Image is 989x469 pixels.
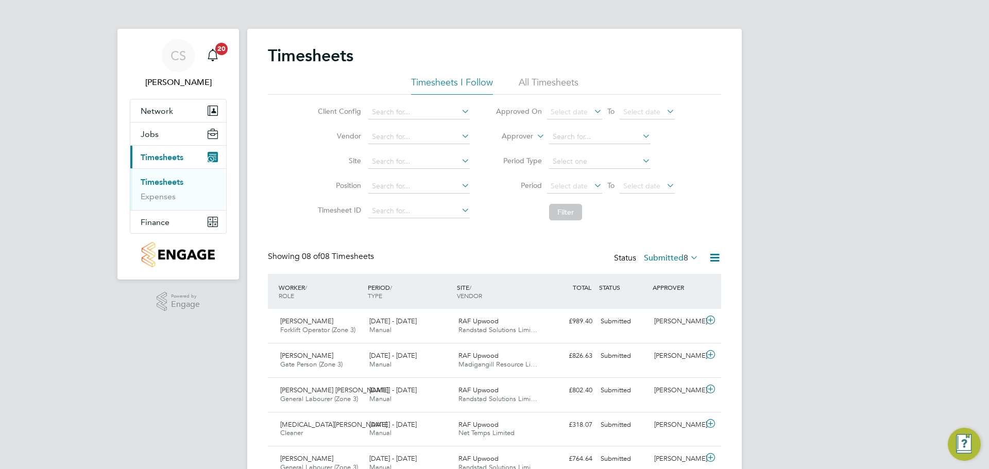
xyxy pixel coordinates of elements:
label: Timesheet ID [315,205,361,215]
label: Vendor [315,131,361,141]
div: Status [614,251,701,266]
div: Submitted [596,382,650,399]
div: STATUS [596,278,650,297]
a: Expenses [141,192,176,201]
div: £764.64 [543,450,596,467]
span: TYPE [368,291,382,300]
input: Search for... [368,204,470,218]
button: Filter [549,204,582,220]
span: [DATE] - [DATE] [369,454,417,463]
span: Charlie Slidel [130,76,227,89]
span: Manual [369,428,391,437]
span: [PERSON_NAME] [PERSON_NAME] [280,386,388,394]
button: Network [130,99,226,122]
span: Select date [551,181,588,190]
div: [PERSON_NAME] [650,348,704,364]
span: 20 [215,43,228,55]
div: Timesheets [130,168,226,210]
span: Select date [623,107,660,116]
input: Search for... [368,154,470,169]
h2: Timesheets [268,45,353,66]
label: Period [496,181,542,190]
li: All Timesheets [519,76,578,95]
span: Cleaner [280,428,303,437]
input: Search for... [368,130,470,144]
a: Timesheets [141,177,183,187]
label: Approver [487,131,533,142]
span: To [604,105,618,118]
div: APPROVER [650,278,704,297]
span: TOTAL [573,283,591,291]
button: Engage Resource Center [948,428,981,461]
button: Finance [130,211,226,233]
label: Client Config [315,107,361,116]
span: Forklift Operator (Zone 3) [280,325,355,334]
span: Engage [171,300,200,309]
span: [PERSON_NAME] [280,454,333,463]
img: countryside-properties-logo-retina.png [142,242,214,267]
span: [DATE] - [DATE] [369,317,417,325]
span: Network [141,106,173,116]
button: Timesheets [130,146,226,168]
span: VENDOR [457,291,482,300]
span: [PERSON_NAME] [280,317,333,325]
div: Submitted [596,313,650,330]
span: Timesheets [141,152,183,162]
label: Period Type [496,156,542,165]
input: Search for... [368,179,470,194]
span: [DATE] - [DATE] [369,386,417,394]
div: [PERSON_NAME] [650,450,704,467]
span: RAF Upwood [458,454,499,463]
a: Powered byEngage [157,292,200,311]
div: [PERSON_NAME] [650,313,704,330]
label: Site [315,156,361,165]
span: Manual [369,394,391,403]
span: Net Temps Limited [458,428,515,437]
span: Manual [369,325,391,334]
a: 20 [202,39,223,72]
span: CS [170,49,186,62]
input: Search for... [368,105,470,119]
span: Randstad Solutions Limi… [458,325,537,334]
span: Gate Person (Zone 3) [280,360,343,369]
div: [PERSON_NAME] [650,416,704,433]
a: CS[PERSON_NAME] [130,39,227,89]
span: RAF Upwood [458,386,499,394]
span: / [469,283,471,291]
span: [MEDICAL_DATA][PERSON_NAME] [280,420,387,429]
span: 8 [684,253,688,263]
span: 08 Timesheets [302,251,374,262]
span: General Labourer (Zone 3) [280,394,358,403]
span: Select date [551,107,588,116]
div: Submitted [596,416,650,433]
label: Approved On [496,107,542,116]
span: RAF Upwood [458,317,499,325]
span: RAF Upwood [458,351,499,360]
span: [DATE] - [DATE] [369,420,417,429]
span: Manual [369,360,391,369]
span: 08 of [302,251,320,262]
input: Search for... [549,130,651,144]
span: / [390,283,392,291]
nav: Main navigation [117,29,239,280]
label: Submitted [644,253,698,263]
div: PERIOD [365,278,454,305]
span: Randstad Solutions Limi… [458,394,537,403]
span: [DATE] - [DATE] [369,351,417,360]
div: Submitted [596,348,650,364]
div: [PERSON_NAME] [650,382,704,399]
div: £826.63 [543,348,596,364]
div: Showing [268,251,376,262]
span: Finance [141,217,169,227]
span: RAF Upwood [458,420,499,429]
span: Jobs [141,129,159,139]
div: WORKER [276,278,365,305]
div: £318.07 [543,416,596,433]
span: Powered by [171,292,200,301]
span: [PERSON_NAME] [280,351,333,360]
li: Timesheets I Follow [411,76,493,95]
input: Select one [549,154,651,169]
span: ROLE [279,291,294,300]
button: Jobs [130,123,226,145]
label: Position [315,181,361,190]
